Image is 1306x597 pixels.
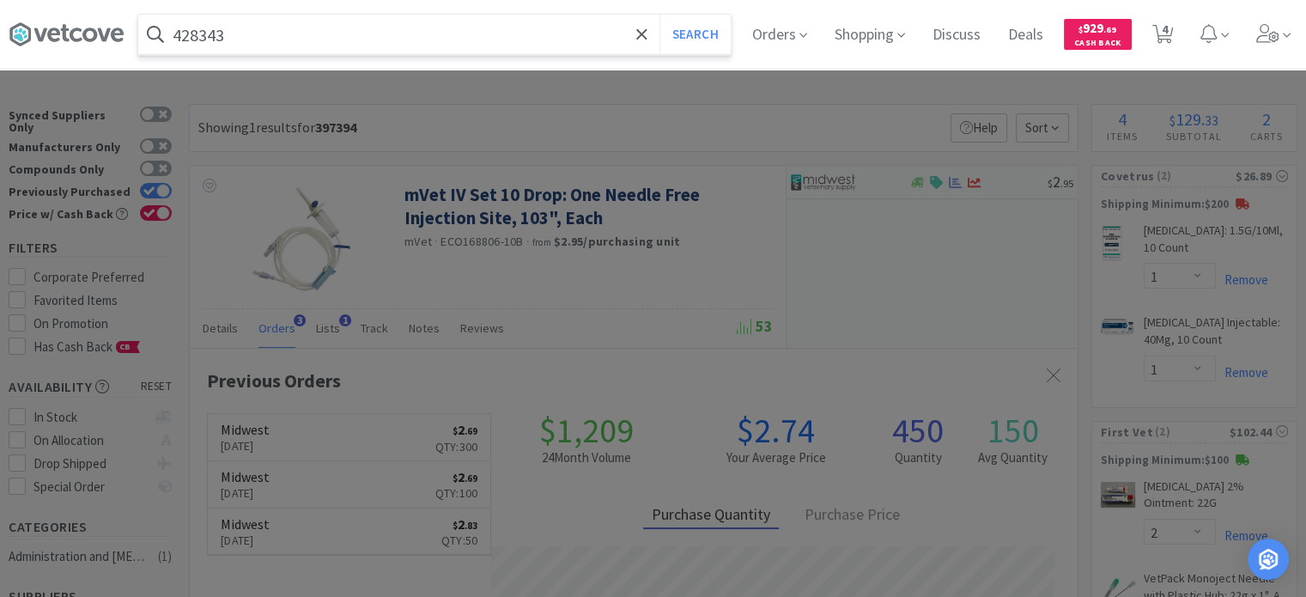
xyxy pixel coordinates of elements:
span: $ [1078,24,1083,35]
div: Open Intercom Messenger [1248,539,1289,580]
span: 929 [1078,20,1116,36]
a: Discuss [926,27,987,43]
button: Search [659,15,731,54]
input: Search by item, sku, manufacturer, ingredient, size... [138,15,731,54]
span: Cash Back [1074,39,1121,50]
a: 4 [1145,29,1181,45]
a: Deals [1001,27,1050,43]
span: . 69 [1103,24,1116,35]
a: $929.69Cash Back [1064,11,1132,58]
